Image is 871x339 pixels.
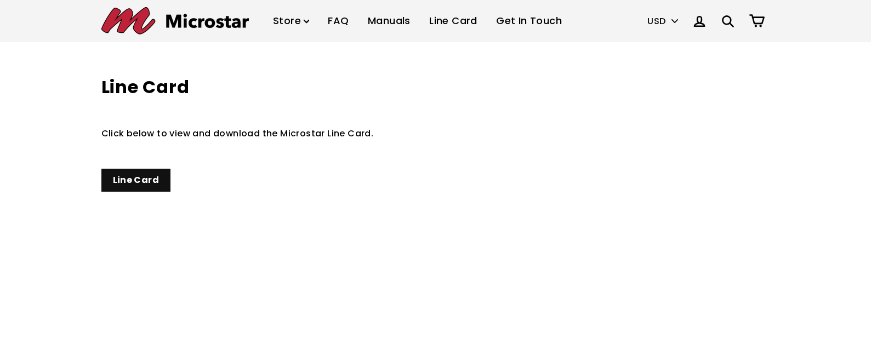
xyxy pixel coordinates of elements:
[101,169,171,192] a: Line Card
[265,5,570,37] ul: Primary
[320,5,357,37] a: FAQ
[101,7,249,35] img: Microstar Electronics
[265,5,317,37] a: Store
[101,127,599,141] p: Click below to view and download the Microstar Line Card.
[360,5,419,37] a: Manuals
[488,5,570,37] a: Get In Touch
[101,75,599,100] h1: Line Card
[421,5,486,37] a: Line Card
